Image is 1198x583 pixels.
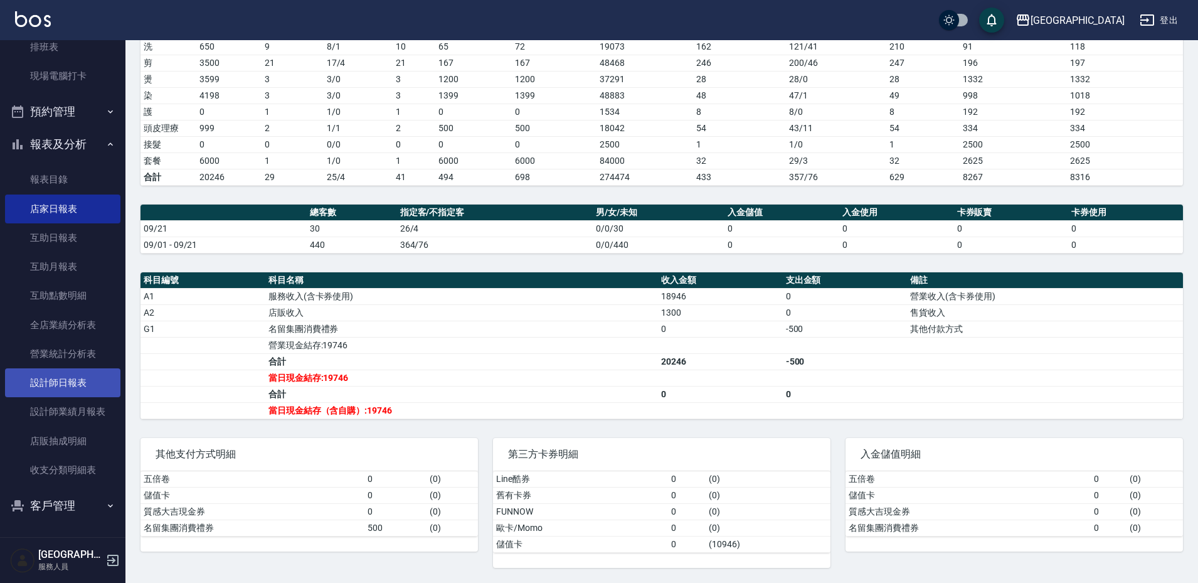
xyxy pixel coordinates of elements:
[307,237,397,253] td: 440
[196,152,262,169] td: 6000
[140,120,196,136] td: 頭皮理療
[596,38,692,55] td: 19073
[596,71,692,87] td: 37291
[960,55,1068,71] td: 196
[265,304,658,321] td: 店販收入
[786,87,886,104] td: 47 / 1
[1010,8,1130,33] button: [GEOGRAPHIC_DATA]
[196,71,262,87] td: 3599
[907,272,1183,289] th: 備註
[593,237,724,253] td: 0/0/440
[262,136,324,152] td: 0
[5,195,120,223] a: 店家日報表
[427,487,478,503] td: ( 0 )
[196,87,262,104] td: 4198
[1091,471,1127,488] td: 0
[262,38,324,55] td: 9
[140,321,265,337] td: G1
[886,152,960,169] td: 32
[658,272,783,289] th: 收入金額
[1067,55,1183,71] td: 197
[393,55,435,71] td: 21
[393,169,435,185] td: 41
[886,120,960,136] td: 54
[140,487,364,503] td: 儲值卡
[493,536,668,552] td: 儲值卡
[393,120,435,136] td: 2
[265,321,658,337] td: 名留集團消費禮券
[265,272,658,289] th: 科目名稱
[706,536,830,552] td: ( 10946 )
[1067,38,1183,55] td: 118
[397,220,593,237] td: 26/4
[512,71,596,87] td: 1200
[786,169,886,185] td: 357/76
[786,38,886,55] td: 121 / 41
[1031,13,1125,28] div: [GEOGRAPHIC_DATA]
[668,503,706,520] td: 0
[786,104,886,120] td: 8 / 0
[38,548,102,561] h5: [GEOGRAPHIC_DATA]
[140,304,265,321] td: A2
[262,55,324,71] td: 21
[1068,220,1183,237] td: 0
[1067,87,1183,104] td: 1018
[1067,120,1183,136] td: 334
[907,288,1183,304] td: 營業收入(含卡券使用)
[140,220,307,237] td: 09/21
[596,169,692,185] td: 274474
[596,152,692,169] td: 84000
[140,471,364,488] td: 五倍卷
[886,71,960,87] td: 28
[262,169,324,185] td: 29
[693,87,786,104] td: 48
[324,169,393,185] td: 25/4
[435,120,512,136] td: 500
[886,104,960,120] td: 8
[1091,520,1127,536] td: 0
[1068,205,1183,221] th: 卡券使用
[435,71,512,87] td: 1200
[140,272,1183,419] table: a dense table
[1067,169,1183,185] td: 8316
[668,471,706,488] td: 0
[140,23,1183,186] table: a dense table
[262,87,324,104] td: 3
[5,489,120,522] button: 客戶管理
[5,397,120,426] a: 設計師業績月報表
[140,71,196,87] td: 燙
[265,386,658,402] td: 合計
[140,104,196,120] td: 護
[512,136,596,152] td: 0
[364,487,427,503] td: 0
[845,503,1091,520] td: 質感大吉現金券
[435,136,512,152] td: 0
[593,205,724,221] th: 男/女/未知
[658,353,783,370] td: 20246
[262,152,324,169] td: 1
[1067,136,1183,152] td: 2500
[954,237,1069,253] td: 0
[5,368,120,397] a: 設計師日報表
[307,205,397,221] th: 總客數
[5,281,120,310] a: 互助點數明細
[140,471,478,537] table: a dense table
[845,487,1091,503] td: 儲值卡
[364,471,427,488] td: 0
[658,386,783,402] td: 0
[5,340,120,368] a: 營業統計分析表
[393,71,435,87] td: 3
[845,471,1091,488] td: 五倍卷
[324,87,393,104] td: 3 / 0
[5,33,120,62] a: 排班表
[364,520,427,536] td: 500
[38,561,102,572] p: 服務人員
[1126,503,1183,520] td: ( 0 )
[324,38,393,55] td: 8 / 1
[839,220,954,237] td: 0
[196,38,262,55] td: 650
[706,520,830,536] td: ( 0 )
[845,520,1091,536] td: 名留集團消費禮券
[658,304,783,321] td: 1300
[1126,471,1183,488] td: ( 0 )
